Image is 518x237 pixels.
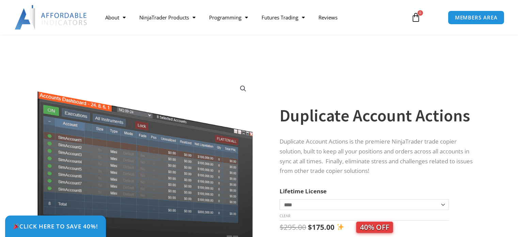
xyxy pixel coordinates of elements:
a: Futures Trading [255,10,312,25]
a: 0 [401,8,431,27]
a: View full-screen image gallery [237,83,249,95]
a: 🎉Click Here to save 40%! [5,216,106,237]
a: Clear options [280,213,290,218]
span: 0 [418,10,423,16]
img: 🎉 [13,223,19,229]
a: Programming [202,10,255,25]
label: Lifetime License [280,187,327,195]
nav: Menu [98,10,404,25]
span: Click Here to save 40%! [13,223,98,229]
a: About [98,10,132,25]
a: NinjaTrader Products [132,10,202,25]
p: Duplicate Account Actions is the premiere NinjaTrader trade copier solution, built to keep all yo... [280,137,478,176]
img: LogoAI | Affordable Indicators – NinjaTrader [15,5,88,30]
span: MEMBERS AREA [455,15,498,20]
a: Reviews [312,10,344,25]
a: MEMBERS AREA [448,11,505,25]
h1: Duplicate Account Actions [280,104,478,128]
